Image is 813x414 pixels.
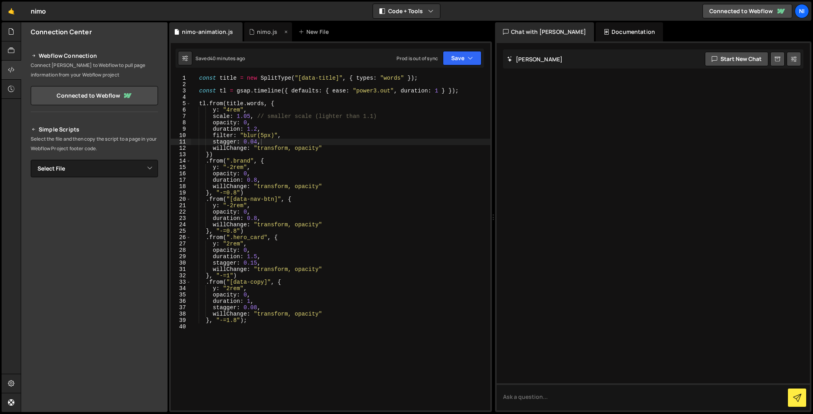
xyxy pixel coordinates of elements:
div: 26 [171,234,191,241]
div: 11 [171,139,191,145]
div: 33 [171,279,191,285]
div: 30 [171,260,191,266]
p: Connect [PERSON_NAME] to Webflow to pull page information from your Webflow project [31,61,158,80]
div: 20 [171,196,191,202]
h2: Webflow Connection [31,51,158,61]
div: nimo [31,6,46,16]
div: 31 [171,266,191,273]
div: 12 [171,145,191,151]
a: Connected to Webflow [702,4,792,18]
a: 🤙 [2,2,21,21]
div: 34 [171,285,191,292]
div: Prod is out of sync [397,55,438,62]
div: 10 [171,132,191,139]
div: 9 [171,126,191,132]
div: 38 [171,311,191,317]
div: 6 [171,107,191,113]
h2: Simple Scripts [31,125,158,134]
button: Start new chat [705,52,768,66]
div: 13 [171,151,191,158]
div: 16 [171,171,191,177]
div: 8 [171,120,191,126]
div: Chat with [PERSON_NAME] [495,22,594,41]
div: 28 [171,247,191,253]
div: 14 [171,158,191,164]
div: 21 [171,202,191,209]
h2: Connection Center [31,27,92,36]
div: 4 [171,94,191,100]
div: 40 [171,324,191,330]
div: 5 [171,100,191,107]
button: Code + Tools [373,4,440,18]
div: 37 [171,304,191,311]
div: 24 [171,222,191,228]
div: 40 minutes ago [210,55,245,62]
div: 2 [171,81,191,88]
div: 35 [171,292,191,298]
button: Save [443,51,481,65]
div: 39 [171,317,191,324]
div: Saved [195,55,245,62]
div: 27 [171,241,191,247]
div: 17 [171,177,191,183]
a: Connected to Webflow [31,86,158,105]
div: 25 [171,228,191,234]
a: ni [795,4,809,18]
p: Select the file and then copy the script to a page in your Webflow Project footer code. [31,134,158,153]
div: 15 [171,164,191,171]
div: nimo-animation.js [182,28,233,36]
div: 18 [171,183,191,190]
iframe: YouTube video player [31,190,159,262]
div: 3 [171,88,191,94]
div: 7 [171,113,191,120]
div: 1 [171,75,191,81]
div: Documentation [596,22,663,41]
div: 29 [171,253,191,260]
div: 36 [171,298,191,304]
div: 19 [171,190,191,196]
iframe: YouTube video player [31,267,159,339]
div: nimo.js [257,28,277,36]
div: 32 [171,273,191,279]
h2: [PERSON_NAME] [507,55,562,63]
div: New File [298,28,332,36]
div: 23 [171,215,191,222]
div: 22 [171,209,191,215]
